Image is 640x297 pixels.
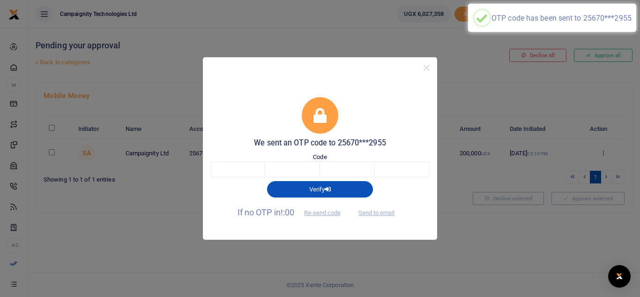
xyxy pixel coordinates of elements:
button: Close [420,61,433,75]
span: If no OTP in [238,207,349,217]
button: Verify [267,181,373,197]
h5: We sent an OTP code to 25670***2955 [210,138,430,148]
label: Code [313,152,327,162]
div: Open Intercom Messenger [608,265,631,288]
div: OTP code has been sent to 25670***2955 [491,14,632,23]
span: !:00 [281,207,294,217]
